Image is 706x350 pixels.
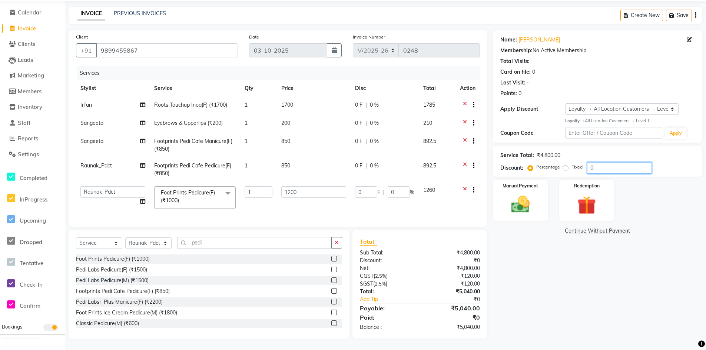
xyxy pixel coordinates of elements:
div: ₹4,800.00 [420,249,485,257]
div: No Active Membership [500,47,695,54]
span: 0 % [370,119,379,127]
div: ₹5,040.00 [420,288,485,296]
div: Total Visits: [500,57,530,65]
strong: Loyalty → [565,118,585,123]
div: Pedi Labs+ Plus Manicure(F) (₹2200) [76,298,163,306]
a: Staff [2,119,63,127]
div: ₹0 [420,257,485,264]
span: Completed [20,174,47,181]
span: Inventory [18,103,42,110]
span: | [383,189,385,196]
span: Bookings [2,324,22,330]
div: ( ) [354,280,420,288]
span: Eyebrows & Upperlips (₹200) [154,120,223,126]
span: Invoice [18,25,36,32]
div: Footprints Pedi Cafe Pedicure(F) (₹850) [76,287,170,295]
div: Last Visit: [500,79,525,87]
span: 850 [281,162,290,169]
th: Action [455,80,480,97]
span: F [377,189,380,196]
span: 1 [245,101,248,108]
a: PREVIOUS INVOICES [114,10,166,17]
div: Payable: [354,304,420,313]
span: SGST [360,280,373,287]
div: Points: [500,90,517,97]
span: Footprints Pedi Cafe Pedicure(F) (₹850) [154,162,231,177]
div: All Location Customers → Level 1 [565,118,695,124]
div: ₹4,800.00 [537,151,560,159]
div: Foot Prints Ice Cream Pedicure(M) (₹1800) [76,309,177,317]
span: Total [360,238,377,246]
div: 0 [532,68,535,76]
span: 200 [281,120,290,126]
span: Roots Touchup Inoa(F) (₹1700) [154,101,227,108]
span: 0 F [355,119,362,127]
span: 0 % [370,162,379,170]
span: Reports [18,135,38,142]
span: Footprints Pedi Cafe Manicure(F) (₹850) [154,138,232,152]
div: Classic Pedicure(M) (₹600) [76,320,139,327]
a: Continue Without Payment [494,227,701,235]
span: Irfan [80,101,92,108]
span: Sangeeta [80,138,103,144]
span: 0 % [370,137,379,145]
div: Balance : [354,323,420,331]
a: Leads [2,56,63,64]
span: Confirm [20,302,40,309]
div: 0 [518,90,521,97]
div: Service Total: [500,151,534,159]
label: Manual Payment [503,183,538,189]
button: Create New [620,10,663,21]
div: Apply Discount [500,105,565,113]
span: 2.5% [375,273,386,279]
span: 892.5 [423,138,436,144]
button: Apply [665,128,686,139]
span: Leads [18,56,33,63]
span: Raunak_Pdct [80,162,112,169]
span: CGST [360,273,374,279]
div: Total: [354,288,420,296]
span: InProgress [20,196,47,203]
div: ( ) [354,272,420,280]
th: Price [277,80,350,97]
input: Search by Name/Mobile/Email/Code [96,43,238,57]
span: Dropped [20,239,42,246]
a: Clients [2,40,63,49]
div: Paid: [354,313,420,322]
span: Members [18,88,42,95]
div: ₹0 [420,313,485,322]
a: Inventory [2,103,63,111]
span: Upcoming [20,217,46,224]
span: Check-In [20,281,43,288]
a: Marketing [2,71,63,80]
span: 1785 [423,101,435,108]
span: Clients [18,40,35,47]
span: 850 [281,138,290,144]
div: ₹4,800.00 [420,264,485,272]
label: Invoice Number [353,34,385,40]
label: Redemption [574,183,600,189]
button: +91 [76,43,97,57]
div: Card on file: [500,68,531,76]
div: ₹120.00 [420,280,485,288]
th: Qty [240,80,277,97]
div: Discount: [500,164,523,172]
label: Fixed [571,164,583,170]
span: | [365,119,367,127]
span: Tentative [20,260,43,267]
span: Settings [18,151,39,158]
span: 1 [245,138,248,144]
th: Stylist [76,80,150,97]
a: INVOICE [77,7,105,20]
label: Date [249,34,259,40]
div: Name: [500,36,517,44]
div: ₹5,040.00 [420,323,485,331]
span: Foot Prints Pedicure(F) (₹1000) [161,189,215,204]
div: Net: [354,264,420,272]
span: Marketing [18,72,44,79]
span: | [365,162,367,170]
span: Sangeeta [80,120,103,126]
span: 1260 [423,187,435,193]
button: Save [666,10,692,21]
a: x [179,197,182,204]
